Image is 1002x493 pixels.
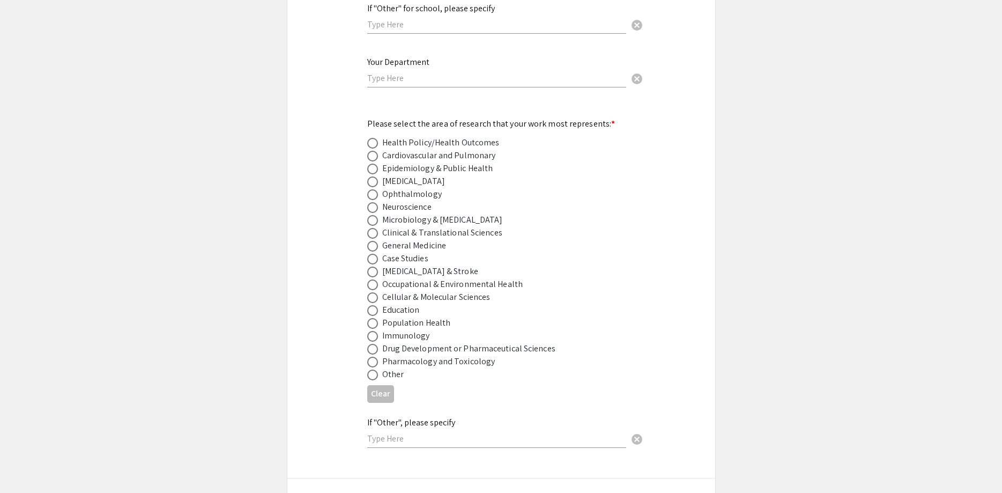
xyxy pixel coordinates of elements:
[367,56,429,68] mat-label: Your Department
[382,368,404,381] div: Other
[382,149,496,162] div: Cardiovascular and Pulmonary
[630,19,643,32] span: cancel
[382,226,502,239] div: Clinical & Translational Sciences
[382,329,430,342] div: Immunology
[630,433,643,446] span: cancel
[382,265,478,278] div: [MEDICAL_DATA] & Stroke
[382,252,428,265] div: Case Studies
[367,417,455,428] mat-label: If "Other", please specify
[367,3,495,14] mat-label: If "Other" for school, please specify
[382,291,491,304] div: Cellular & Molecular Sciences
[382,136,500,149] div: Health Policy/Health Outcomes
[8,445,46,485] iframe: Chat
[382,304,420,317] div: Education
[367,72,626,84] input: Type Here
[367,385,394,403] button: Clear
[626,14,648,35] button: Clear
[382,188,442,201] div: Ophthalmology
[630,72,643,85] span: cancel
[382,162,493,175] div: Epidemiology & Public Health
[382,342,555,355] div: Drug Development or Pharmaceutical Sciences
[382,214,503,226] div: Microbiology & [MEDICAL_DATA]
[626,67,648,89] button: Clear
[382,317,451,329] div: Population Health
[382,175,445,188] div: [MEDICAL_DATA]
[626,428,648,449] button: Clear
[382,239,447,252] div: General Medicine
[382,355,495,368] div: Pharmacology and Toxicology
[367,118,615,129] mat-label: Please select the area of research that your work most represents:
[367,19,626,30] input: Type Here
[382,201,432,214] div: Neuroscience
[382,278,523,291] div: Occupational & Environmental Health
[367,433,626,444] input: Type Here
